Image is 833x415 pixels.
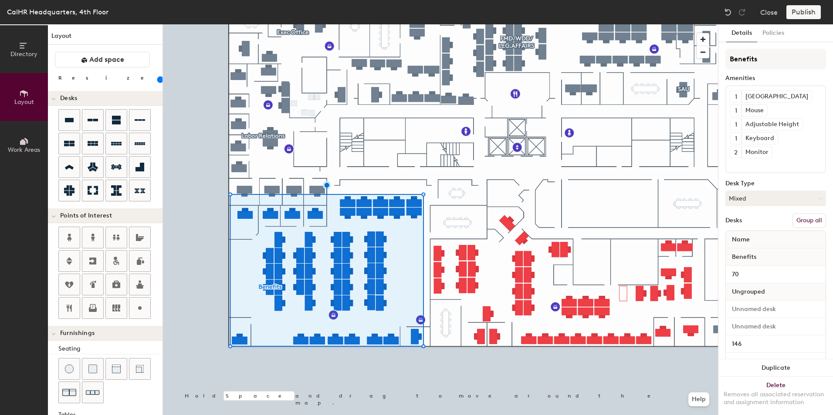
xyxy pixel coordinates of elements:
[742,133,778,144] div: Keyboard
[14,98,34,106] span: Layout
[10,50,37,58] span: Directory
[58,358,80,380] button: Stool
[725,191,826,206] button: Mixed
[742,91,812,102] div: [GEOGRAPHIC_DATA]
[735,120,737,129] span: 1
[734,148,738,157] span: 2
[88,365,97,373] img: Cushion
[718,359,833,377] button: Duplicate
[730,119,742,130] button: 1
[757,24,789,42] button: Policies
[725,75,826,82] div: Amenities
[742,105,767,116] div: Mouse
[724,391,828,406] div: Removes all associated reservation and assignment information
[728,232,754,248] span: Name
[728,321,824,333] input: Unnamed desk
[129,358,151,380] button: Couch (corner)
[730,133,742,144] button: 1
[728,284,769,300] span: Ungrouped
[728,249,761,265] span: Benefits
[730,91,742,102] button: 1
[55,52,150,67] button: Add space
[728,268,824,281] input: Unnamed desk
[738,8,746,17] img: Redo
[82,358,104,380] button: Cushion
[725,180,826,187] div: Desk Type
[792,213,826,228] button: Group all
[688,392,709,406] button: Help
[65,365,74,373] img: Stool
[105,358,127,380] button: Couch (middle)
[58,382,80,403] button: Couch (x2)
[89,55,124,64] span: Add space
[60,212,112,219] span: Points of Interest
[7,7,108,17] div: CalHR Headquarters, 4th Floor
[48,31,163,45] h1: Layout
[728,338,824,350] input: Unnamed desk
[728,303,824,315] input: Unnamed desk
[60,330,95,337] span: Furnishings
[735,106,737,115] span: 1
[742,119,803,130] div: Adjustable Height
[86,386,100,399] img: Couch (x3)
[728,355,824,368] input: Unnamed desk
[730,147,742,158] button: 2
[730,105,742,116] button: 1
[735,134,737,143] span: 1
[8,146,40,154] span: Work Areas
[735,92,737,101] span: 1
[726,24,757,42] button: Details
[58,74,155,81] div: Resize
[62,385,76,399] img: Couch (x2)
[742,147,772,158] div: Monitor
[718,377,833,415] button: DeleteRemoves all associated reservation and assignment information
[60,95,77,102] span: Desks
[725,217,742,224] div: Desks
[112,365,121,373] img: Couch (middle)
[135,365,144,373] img: Couch (corner)
[58,344,163,354] div: Seating
[760,5,778,19] button: Close
[724,8,732,17] img: Undo
[82,382,104,403] button: Couch (x3)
